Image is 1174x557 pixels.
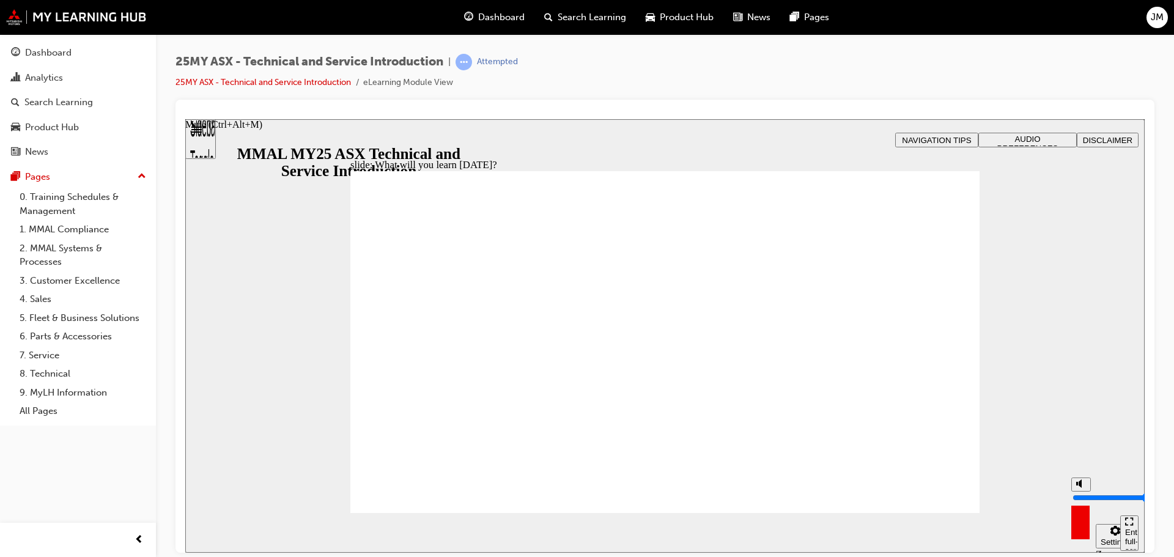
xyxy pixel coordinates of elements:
[935,394,953,433] nav: slide navigation
[660,10,714,24] span: Product Hub
[1146,7,1168,28] button: JM
[15,309,151,328] a: 5. Fleet & Business Solutions
[1151,10,1164,24] span: JM
[11,172,20,183] span: pages-icon
[175,77,351,87] a: 25MY ASX - Technical and Service Introduction
[363,76,453,90] li: eLearning Module View
[11,97,20,108] span: search-icon
[915,418,945,427] div: Settings
[464,10,473,25] span: guage-icon
[733,10,742,25] span: news-icon
[892,13,953,28] button: DISCLAIMER
[25,170,50,184] div: Pages
[25,145,48,159] div: News
[25,71,63,85] div: Analytics
[15,364,151,383] a: 8. Technical
[710,13,793,28] button: NAVIGATION TIPS
[910,429,935,465] label: Zoom to fit
[448,55,451,69] span: |
[6,9,147,25] img: mmal
[15,239,151,271] a: 2. MMAL Systems & Processes
[646,10,655,25] span: car-icon
[544,10,553,25] span: search-icon
[15,290,151,309] a: 4. Sales
[5,166,151,188] button: Pages
[898,17,947,26] span: DISCLAIMER
[812,15,873,34] span: AUDIO PREFERENCES
[793,13,892,28] button: AUDIO PREFERENCES
[15,271,151,290] a: 3. Customer Excellence
[454,5,534,30] a: guage-iconDashboard
[723,5,780,30] a: news-iconNews
[790,10,799,25] span: pages-icon
[747,10,770,24] span: News
[24,95,93,109] div: Search Learning
[175,55,443,69] span: 25MY ASX - Technical and Service Introduction
[780,5,839,30] a: pages-iconPages
[11,122,20,133] span: car-icon
[15,220,151,239] a: 1. MMAL Compliance
[138,169,146,185] span: up-icon
[15,327,151,346] a: 6. Parts & Accessories
[5,116,151,139] a: Product Hub
[5,42,151,64] a: Dashboard
[478,10,525,24] span: Dashboard
[910,405,950,429] button: Settings
[558,10,626,24] span: Search Learning
[477,56,518,68] div: Attempted
[25,120,79,135] div: Product Hub
[11,48,20,59] span: guage-icon
[11,73,20,84] span: chart-icon
[5,67,151,89] a: Analytics
[636,5,723,30] a: car-iconProduct Hub
[880,394,929,433] div: misc controls
[135,533,144,548] span: prev-icon
[717,17,786,26] span: NAVIGATION TIPS
[11,147,20,158] span: news-icon
[15,188,151,220] a: 0. Training Schedules & Management
[15,402,151,421] a: All Pages
[534,5,636,30] a: search-iconSearch Learning
[15,346,151,365] a: 7. Service
[935,396,953,432] button: Enter full-screen (Ctrl+Alt+F)
[15,383,151,402] a: 9. MyLH Information
[456,54,472,70] span: learningRecordVerb_ATTEMPT-icon
[5,141,151,163] a: News
[25,46,72,60] div: Dashboard
[804,10,829,24] span: Pages
[5,39,151,166] button: DashboardAnalyticsSearch LearningProduct HubNews
[940,408,948,445] div: Enter full-screen (Ctrl+Alt+F)
[5,91,151,114] a: Search Learning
